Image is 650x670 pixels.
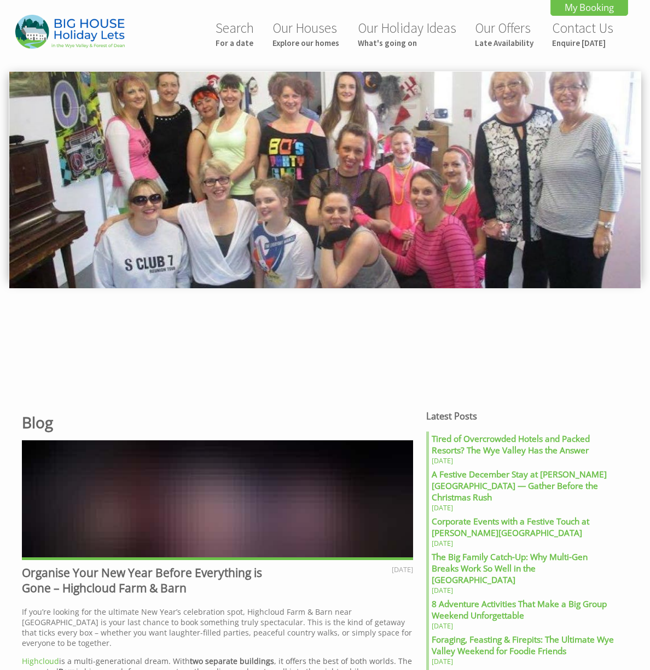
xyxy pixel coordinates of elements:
[216,38,254,48] small: For a date
[22,440,413,560] img: Organise Your New Year Before Everything is Gone – Highcloud Farm & Barn
[432,469,607,503] strong: A Festive December Stay at [PERSON_NAME][GEOGRAPHIC_DATA] — Gather Before the Christmas Rush
[429,551,615,595] a: The Big Family Catch-Up: Why Multi-Gen Breaks Work So Well in the [GEOGRAPHIC_DATA] [DATE]
[429,469,615,512] a: A Festive December Stay at [PERSON_NAME][GEOGRAPHIC_DATA] — Gather Before the Christmas Rush [DATE]
[475,19,533,48] a: Our OffersLate Availability
[15,15,125,48] img: Big House Holiday Lets
[392,565,413,574] time: [DATE]
[358,38,456,48] small: What's going on
[432,433,590,456] strong: Tired of Overcrowded Hotels and Packed Resorts? The Wye Valley Has the Answer
[216,19,254,48] a: SearchFor a date
[552,19,613,48] a: Contact UsEnquire [DATE]
[432,657,615,666] small: [DATE]
[22,565,262,597] a: Organise Your New Year Before Everything is Gone – Highcloud Farm & Barn
[432,634,614,657] strong: Foraging, Feasting & Firepits: The Ultimate Wye Valley Weekend for Foodie Friends
[190,656,274,666] strong: two separate buildings
[429,598,615,631] a: 8 Adventure Activities That Make a Big Group Weekend Unforgettable [DATE]
[22,656,59,666] a: Highcloud
[432,598,607,621] strong: 8 Adventure Activities That Make a Big Group Weekend Unforgettable
[426,410,477,422] a: Latest Posts
[432,516,589,539] strong: Corporate Events with a Festive Touch at [PERSON_NAME][GEOGRAPHIC_DATA]
[358,19,456,48] a: Our Holiday IdeasWhat's going on
[22,412,53,433] a: Blog
[432,551,588,586] strong: The Big Family Catch-Up: Why Multi-Gen Breaks Work So Well in the [GEOGRAPHIC_DATA]
[432,586,615,595] small: [DATE]
[432,503,615,512] small: [DATE]
[22,607,413,648] p: If you’re looking for the ultimate New Year’s celebration spot, Highcloud Farm & Barn near [GEOGR...
[272,38,339,48] small: Explore our homes
[429,634,615,666] a: Foraging, Feasting & Firepits: The Ultimate Wye Valley Weekend for Foodie Friends [DATE]
[432,456,615,465] small: [DATE]
[22,565,262,596] span: Organise Your New Year Before Everything is Gone – Highcloud Farm & Barn
[552,38,613,48] small: Enquire [DATE]
[429,516,615,548] a: Corporate Events with a Festive Touch at [PERSON_NAME][GEOGRAPHIC_DATA] [DATE]
[475,38,533,48] small: Late Availability
[432,539,615,548] small: [DATE]
[432,621,615,631] small: [DATE]
[7,311,643,393] iframe: Customer reviews powered by Trustpilot
[429,433,615,465] a: Tired of Overcrowded Hotels and Packed Resorts? The Wye Valley Has the Answer [DATE]
[272,19,339,48] a: Our HousesExplore our homes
